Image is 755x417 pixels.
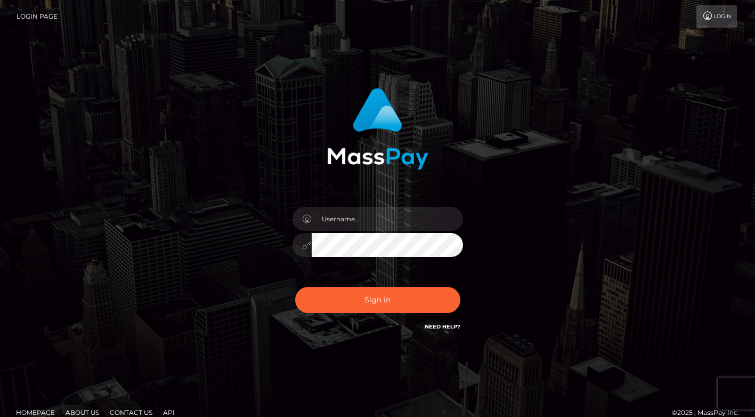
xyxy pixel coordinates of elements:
[312,207,463,231] input: Username...
[17,5,58,28] a: Login Page
[425,323,460,330] a: Need Help?
[327,88,428,170] img: MassPay Login
[696,5,737,28] a: Login
[295,287,460,313] button: Sign in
